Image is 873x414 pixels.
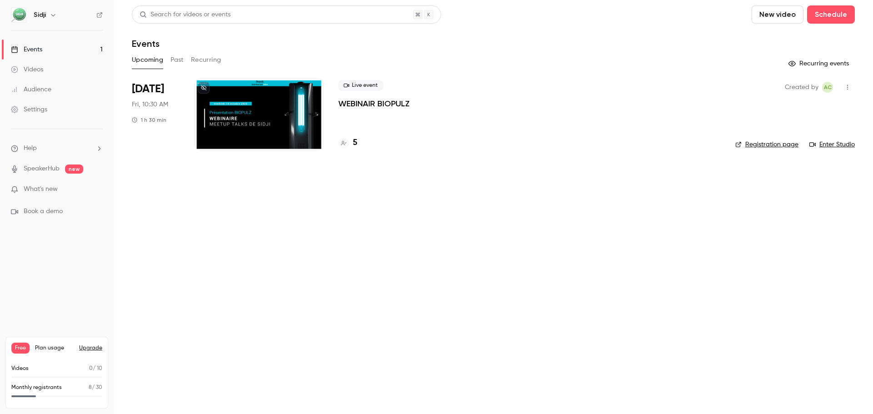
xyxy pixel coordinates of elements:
span: Created by [785,82,818,93]
span: What's new [24,185,58,194]
h6: Sidji [34,10,46,20]
button: Upcoming [132,53,163,67]
span: [DATE] [132,82,164,96]
div: Audience [11,85,51,94]
div: Videos [11,65,43,74]
p: / 30 [89,384,102,392]
a: SpeakerHub [24,164,60,174]
a: Registration page [735,140,798,149]
div: Events [11,45,42,54]
span: Live event [338,80,383,91]
button: Past [171,53,184,67]
div: Oct 10 Fri, 10:30 AM (Europe/Paris) [132,78,180,151]
button: Recurring events [784,56,855,71]
span: new [65,165,83,174]
button: Schedule [807,5,855,24]
img: Sidji [11,8,26,22]
span: 8 [89,385,92,390]
p: Monthly registrants [11,384,62,392]
h1: Events [132,38,160,49]
a: Enter Studio [809,140,855,149]
div: Search for videos or events [140,10,231,20]
span: Plan usage [35,344,74,352]
p: Videos [11,364,29,373]
span: Fri, 10:30 AM [132,100,168,109]
h4: 5 [353,137,357,149]
button: Recurring [191,53,221,67]
span: Help [24,144,37,153]
button: Upgrade [79,344,102,352]
span: Book a demo [24,207,63,216]
span: Free [11,343,30,354]
p: / 10 [89,364,102,373]
span: Amandine C [822,82,833,93]
li: help-dropdown-opener [11,144,103,153]
a: 5 [338,137,357,149]
a: WEBINAIR BIOPULZ [338,98,410,109]
span: AC [824,82,832,93]
div: Settings [11,105,47,114]
span: 0 [89,366,93,371]
button: New video [752,5,803,24]
div: 1 h 30 min [132,116,166,124]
